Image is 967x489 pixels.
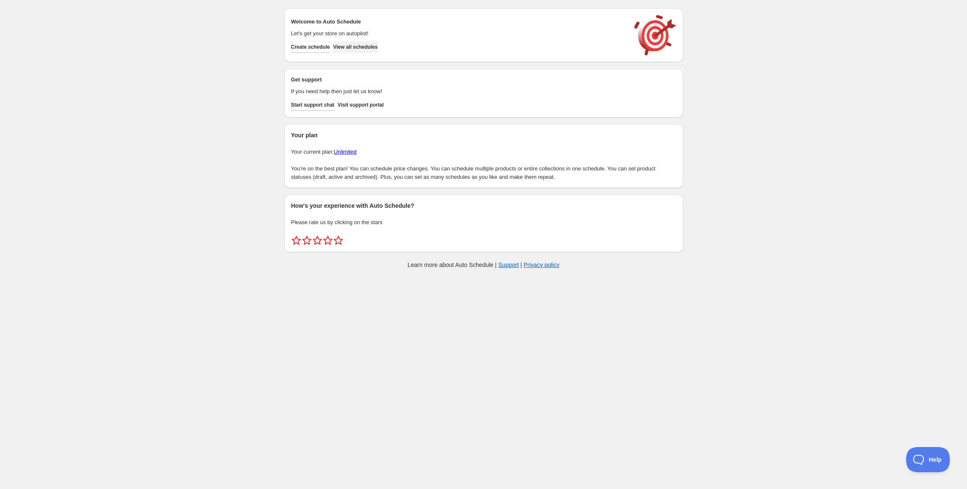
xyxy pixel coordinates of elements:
p: If you need help then just let us know! [291,87,626,96]
h2: Welcome to Auto Schedule [291,18,626,26]
span: Start support chat [291,102,334,108]
h2: Get support [291,76,626,84]
span: Create schedule [291,44,330,50]
h2: Your plan [291,131,676,139]
p: Please rate us by clicking on the stars [291,218,676,227]
p: You're on the best plan! You can schedule price changes. You can schedule multiple products or en... [291,165,676,181]
p: Let's get your store on autopilot! [291,29,626,38]
button: View all schedules [333,41,378,53]
button: Create schedule [291,41,330,53]
a: Privacy policy [524,261,560,268]
h2: How's your experience with Auto Schedule? [291,201,676,210]
a: Support [498,261,519,268]
a: Start support chat [291,99,334,111]
a: Unlimited [334,149,357,155]
p: Learn more about Auto Schedule | | [407,261,559,269]
span: Visit support portal [338,102,384,108]
a: Visit support portal [338,99,384,111]
p: Your current plan: [291,148,676,156]
iframe: Toggle Customer Support [906,447,950,472]
span: View all schedules [333,44,378,50]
